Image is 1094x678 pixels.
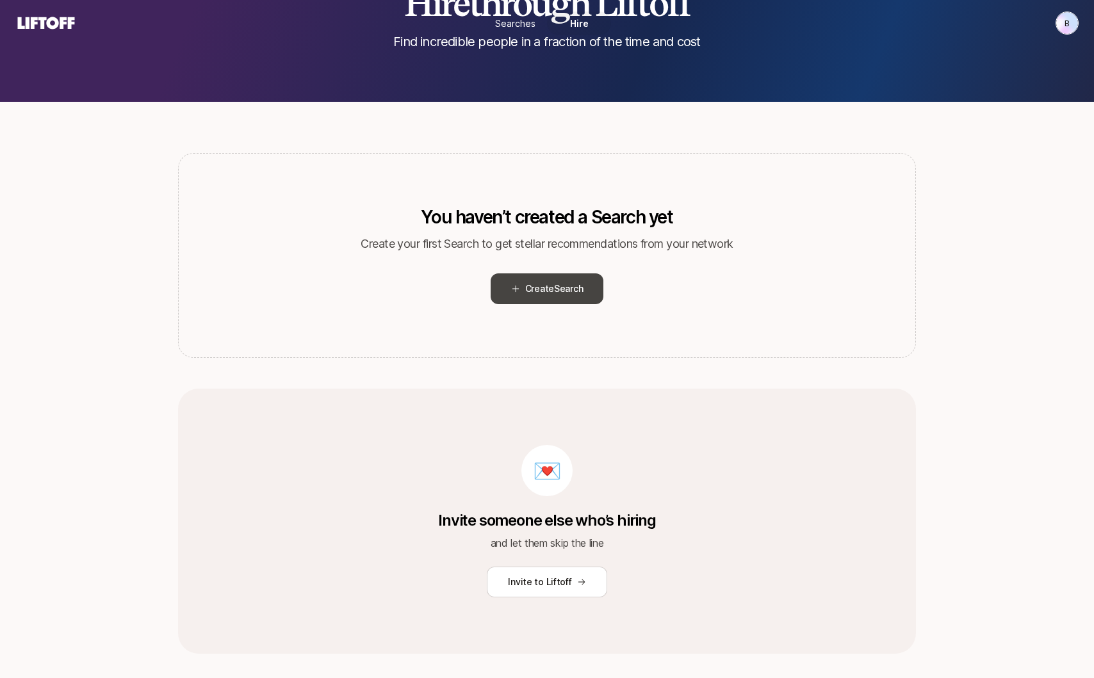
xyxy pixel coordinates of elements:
[361,235,733,253] p: Create your first Search to get stellar recommendations from your network
[483,12,547,35] a: Searches
[525,281,584,296] span: Create
[495,17,535,30] span: Searches
[547,12,611,35] a: Hire
[438,512,656,529] p: Invite someone else who’s hiring
[1056,12,1079,35] button: B
[1065,15,1070,31] p: B
[421,207,673,227] p: You haven’t created a Search yet
[521,445,573,496] div: 💌
[491,535,604,551] p: and let them skip the line
[570,17,589,30] span: Hire
[487,567,607,597] button: Invite to Liftoff
[554,283,583,294] span: Search
[491,273,604,304] button: CreateSearch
